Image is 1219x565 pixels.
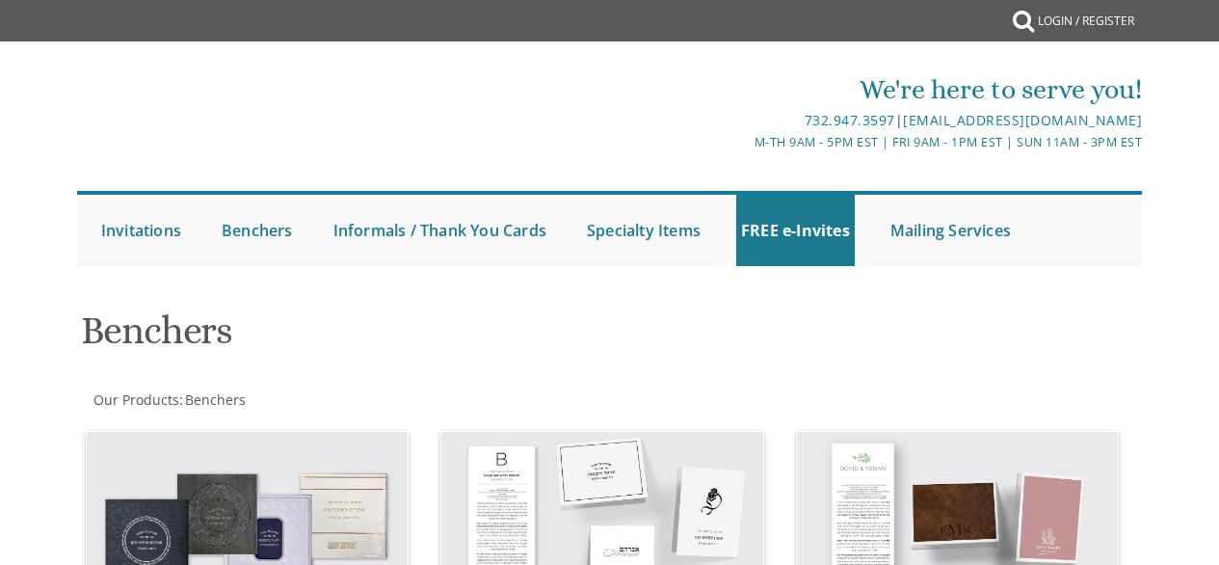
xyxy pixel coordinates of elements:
[903,111,1142,129] a: [EMAIL_ADDRESS][DOMAIN_NAME]
[77,390,610,410] div: :
[433,70,1142,109] div: We're here to serve you!
[183,390,246,409] a: Benchers
[329,195,551,266] a: Informals / Thank You Cards
[217,195,298,266] a: Benchers
[736,195,855,266] a: FREE e-Invites
[582,195,705,266] a: Specialty Items
[886,195,1016,266] a: Mailing Services
[433,132,1142,152] div: M-Th 9am - 5pm EST | Fri 9am - 1pm EST | Sun 11am - 3pm EST
[96,195,186,266] a: Invitations
[805,111,895,129] a: 732.947.3597
[185,390,246,409] span: Benchers
[433,109,1142,132] div: |
[81,309,777,366] h1: Benchers
[92,390,179,409] a: Our Products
